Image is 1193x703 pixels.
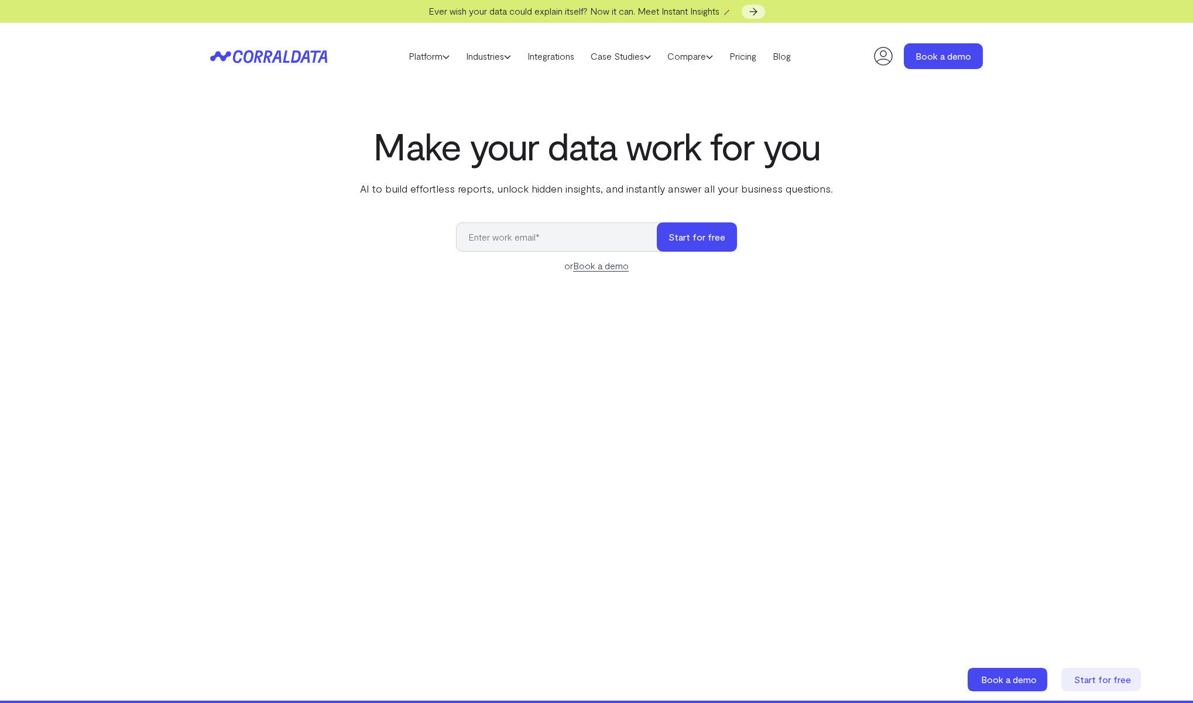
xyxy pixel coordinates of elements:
span: Start for free [1074,674,1131,685]
h1: Make your data work for you [358,125,835,167]
a: Integrations [519,47,582,65]
input: Enter work email* [456,222,669,252]
span: Book a demo [981,674,1037,685]
a: Case Studies [582,47,659,65]
a: Book a demo [904,43,983,69]
a: Compare [659,47,721,65]
a: Book a demo [573,260,629,272]
a: Blog [765,47,799,65]
a: Pricing [721,47,765,65]
p: AI to build effortless reports, unlock hidden insights, and instantly answer all your business qu... [358,181,835,196]
a: Industries [458,47,519,65]
button: Start for free [657,222,737,252]
a: Start for free [1061,668,1143,691]
span: Ever wish your data could explain itself? Now it can. Meet Instant Insights 🪄 [428,5,733,16]
a: Platform [400,47,458,65]
div: or [456,259,737,273]
a: Book a demo [968,668,1050,691]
